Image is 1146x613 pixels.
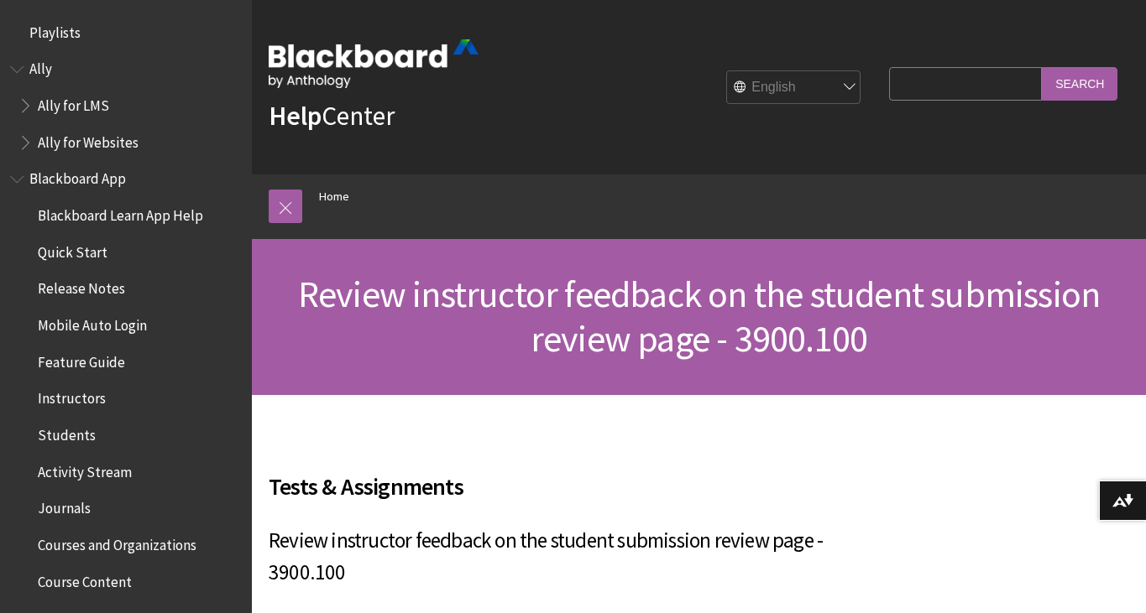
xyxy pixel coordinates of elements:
span: Instructors [38,385,106,408]
input: Search [1042,67,1117,100]
h3: Review instructor feedback on the student submission review page - 3900.100 [269,525,881,589]
span: Mobile Auto Login [38,311,147,334]
span: Blackboard App [29,165,126,188]
img: Blackboard by Anthology [269,39,479,88]
span: Ally for Websites [38,128,139,151]
span: Review instructor feedback on the student submission review page - 3900.100 [298,271,1100,361]
span: Blackboard Learn App Help [38,201,203,224]
select: Site Language Selector [727,70,861,104]
span: Activity Stream [38,458,132,481]
span: Journals [38,495,91,517]
span: Quick Start [38,238,107,261]
a: Home [319,186,349,207]
strong: Help [269,99,322,132]
span: Feature Guide [38,348,125,371]
span: Ally [29,55,52,78]
nav: Book outline for Playlists [10,18,242,47]
span: Ally for LMS [38,91,109,114]
nav: Book outline for Anthology Ally Help [10,55,242,157]
a: HelpCenter [269,99,395,132]
span: Students [38,421,96,444]
span: Playlists [29,18,81,41]
span: Course Content [38,568,132,590]
span: Courses and Organizations [38,531,196,553]
span: Release Notes [38,275,125,298]
h2: Tests & Assignments [269,449,881,504]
